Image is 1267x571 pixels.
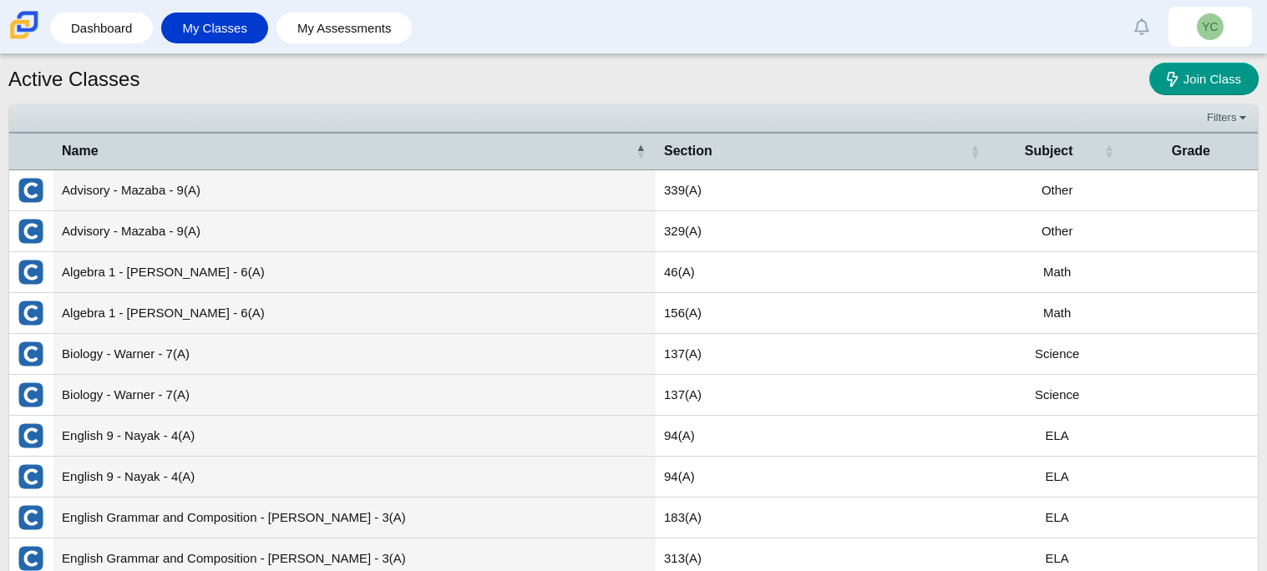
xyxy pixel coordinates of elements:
td: Math [991,293,1124,334]
td: Biology - Warner - 7(A) [53,375,656,416]
img: External class connected through Clever [18,259,44,285]
td: Algebra 1 - [PERSON_NAME] - 6(A) [53,252,656,293]
td: 339(A) [656,170,991,211]
td: Advisory - Mazaba - 9(A) [53,170,656,211]
td: Other [991,211,1124,252]
img: External class connected through Clever [18,422,44,449]
a: Join Class [1149,63,1259,95]
span: Name : Activate to invert sorting [636,134,646,169]
span: Join Class [1183,72,1241,86]
td: Advisory - Mazaba - 9(A) [53,211,656,252]
td: 329(A) [656,211,991,252]
img: External class connected through Clever [18,382,44,408]
img: External class connected through Clever [18,300,44,326]
img: External class connected through Clever [18,177,44,204]
td: 137(A) [656,375,991,416]
span: YC [1202,21,1218,33]
span: Section : Activate to sort [971,134,981,169]
td: ELA [991,416,1124,457]
td: English 9 - Nayak - 4(A) [53,416,656,457]
td: Science [991,375,1124,416]
span: Name [62,144,99,158]
td: Other [991,170,1124,211]
span: Section [664,144,712,158]
a: Filters [1203,109,1254,126]
a: Dashboard [58,13,144,43]
a: Alerts [1123,8,1160,45]
a: My Assessments [285,13,404,43]
td: 46(A) [656,252,991,293]
td: 94(A) [656,457,991,498]
td: Science [991,334,1124,375]
img: External class connected through Clever [18,463,44,490]
a: My Classes [170,13,260,43]
img: Carmen School of Science & Technology [7,8,42,43]
span: Grade [1172,144,1210,158]
td: English Grammar and Composition - [PERSON_NAME] - 3(A) [53,498,656,538]
td: English 9 - Nayak - 4(A) [53,457,656,498]
td: Math [991,252,1124,293]
td: 156(A) [656,293,991,334]
td: ELA [991,457,1124,498]
a: YC [1168,7,1252,47]
td: Biology - Warner - 7(A) [53,334,656,375]
td: Algebra 1 - [PERSON_NAME] - 6(A) [53,293,656,334]
span: Subject : Activate to sort [1104,134,1114,169]
td: ELA [991,498,1124,538]
img: External class connected through Clever [18,218,44,245]
td: 137(A) [656,334,991,375]
a: Carmen School of Science & Technology [7,31,42,45]
td: 183(A) [656,498,991,538]
img: External class connected through Clever [18,504,44,531]
td: 94(A) [656,416,991,457]
h1: Active Classes [8,65,139,93]
img: External class connected through Clever [18,341,44,367]
span: Subject [1025,144,1073,158]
